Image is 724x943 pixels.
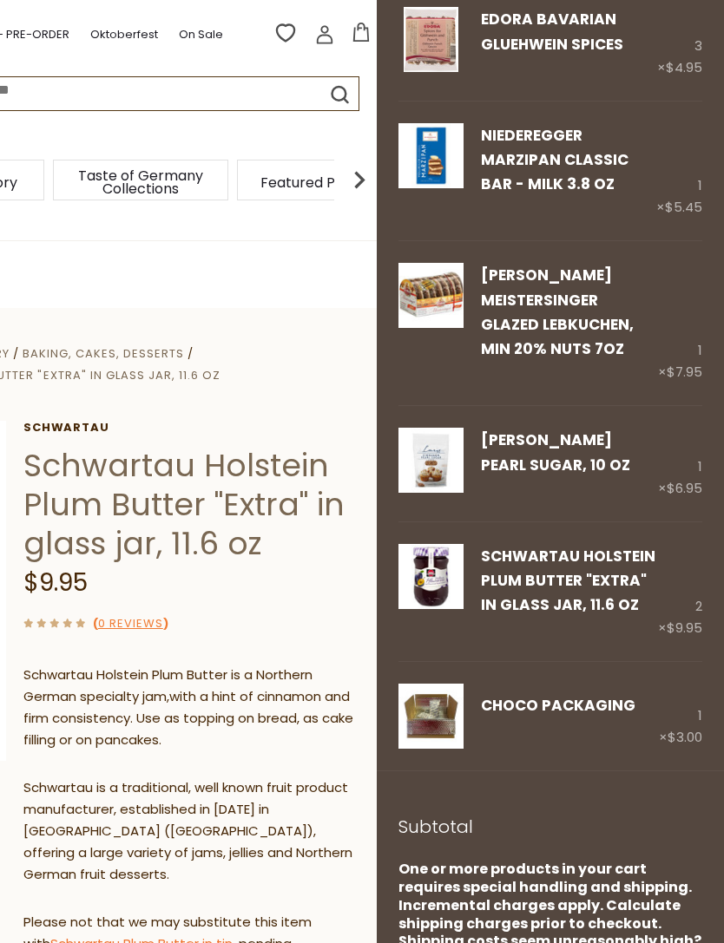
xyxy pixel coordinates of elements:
span: ( ) [93,615,168,632]
div: 3 × [657,7,702,78]
div: 1 × [658,428,702,499]
a: Featured Products [260,176,388,189]
p: Schwartau is a traditional, well known fruit product manufacturer, established in [DATE] in [GEOG... [23,777,364,886]
img: Lars Cinnamon Pearl Sugar [398,428,464,493]
span: $5.45 [665,198,702,216]
div: 2 × [658,544,702,640]
div: 1 × [659,684,702,749]
span: $9.95 [667,619,702,637]
span: $4.95 [666,58,702,76]
a: Lars Cinnamon Pearl Sugar [398,428,464,499]
a: [PERSON_NAME] Meistersinger Glazed Lebkuchen, min 20% Nuts 7oz [481,265,634,359]
div: 1 × [656,123,702,219]
h1: Schwartau Holstein Plum Butter "Extra" in glass jar, 11.6 oz [23,446,364,563]
a: On Sale [179,25,223,44]
img: Niederegger Marzipan Classic Bar - Milk 3.8 oz [398,123,464,188]
img: Wicklein Meistersinger Glazed Lebkuchen, min 20% Nuts 7oz [398,263,464,328]
a: Oktoberfest [90,25,158,44]
img: next arrow [342,162,377,197]
img: Edora Gluehwein Spices [398,7,464,72]
a: Edora Bavarian Gluehwein Spices [481,9,623,54]
div: 1 × [658,263,702,383]
a: Edora Gluehwein Spices [398,7,464,78]
span: $7.95 [667,363,702,381]
a: CHOCO Packaging [481,695,635,716]
a: Baking, Cakes, Desserts [23,345,184,362]
a: Schwartau Holstein Plum Butter "Extra" in glass jar, 11.6 oz [398,544,464,640]
a: [PERSON_NAME] Pearl Sugar, 10 oz [481,429,630,475]
a: Taste of Germany Collections [71,169,210,195]
a: Schwartau [23,421,364,435]
a: Niederegger Marzipan Classic Bar - Milk 3.8 oz [481,125,629,195]
img: CHOCO Packaging [398,684,464,749]
p: Schwartau Holstein Plum Butter is a Northern German specialty jam,with a hint of cinnamon and fir... [23,665,364,751]
a: 0 Reviews [98,615,163,633]
a: Niederegger Marzipan Classic Bar - Milk 3.8 oz [398,123,464,219]
span: $6.95 [667,479,702,497]
span: $9.95 [23,566,88,599]
span: $3.00 [668,728,702,746]
img: Schwartau Holstein Plum Butter "Extra" in glass jar, 11.6 oz [398,544,464,609]
span: Subtotal [398,815,473,839]
a: Schwartau Holstein Plum Butter "Extra" in glass jar, 11.6 oz [481,546,655,616]
a: Wicklein Meistersinger Glazed Lebkuchen, min 20% Nuts 7oz [398,263,464,383]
